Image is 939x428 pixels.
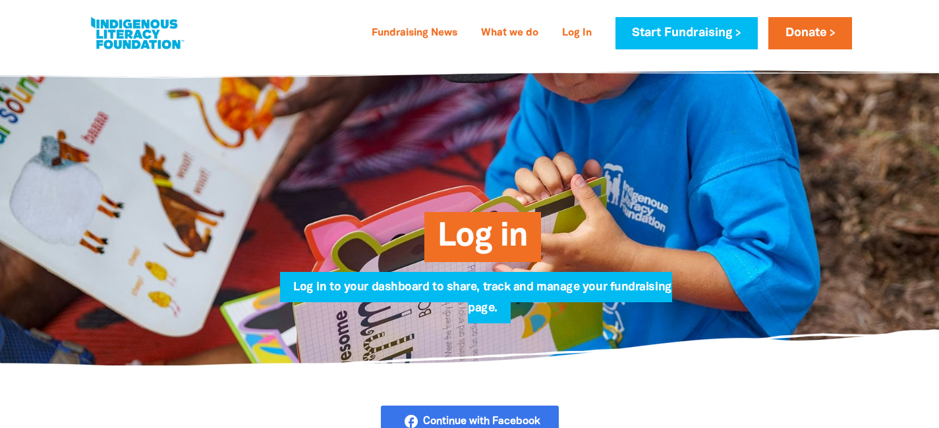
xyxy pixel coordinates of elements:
a: Donate [768,17,851,49]
span: Log in to your dashboard to share, track and manage your fundraising page. [293,282,671,323]
span: Log in [438,222,528,262]
a: Fundraising News [364,23,465,44]
a: What we do [473,23,546,44]
a: Start Fundraising [615,17,758,49]
a: Log In [554,23,600,44]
